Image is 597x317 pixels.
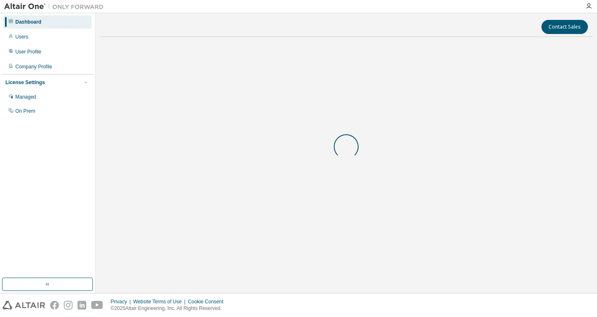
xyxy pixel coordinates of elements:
img: Altair One [4,2,108,11]
div: Company Profile [15,63,52,70]
img: instagram.svg [64,301,73,310]
div: Users [15,34,28,40]
div: Privacy [111,298,133,305]
div: License Settings [5,79,45,86]
img: linkedin.svg [78,301,86,310]
div: Dashboard [15,19,41,25]
img: youtube.svg [91,301,103,310]
img: altair_logo.svg [2,301,45,310]
div: Managed [15,94,36,100]
button: Contact Sales [541,20,588,34]
p: © 2025 Altair Engineering, Inc. All Rights Reserved. [111,305,228,312]
div: User Profile [15,48,41,55]
div: Website Terms of Use [133,298,188,305]
div: Cookie Consent [188,298,228,305]
img: facebook.svg [50,301,59,310]
div: On Prem [15,108,35,114]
